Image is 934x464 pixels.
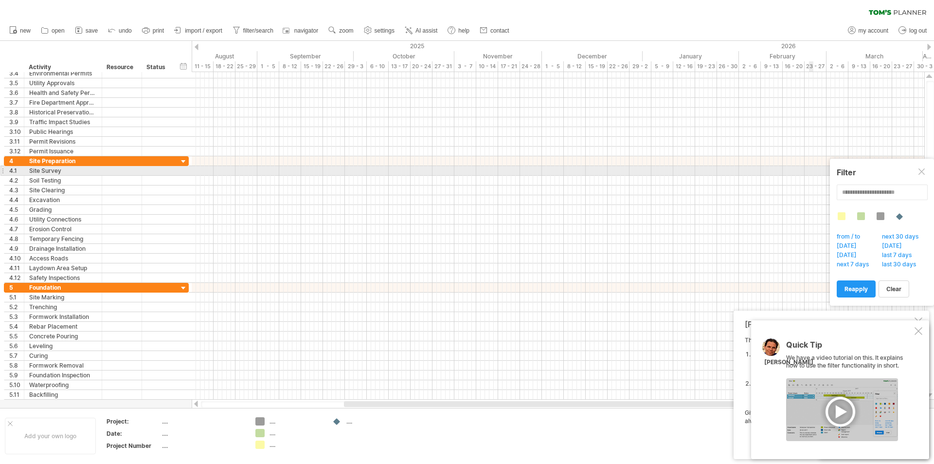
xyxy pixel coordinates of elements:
[9,263,24,273] div: 4.11
[230,24,276,37] a: filter/search
[29,361,97,370] div: Formwork Removal
[323,61,345,72] div: 22 - 26
[29,263,97,273] div: Laydown Area Setup
[361,24,397,37] a: settings
[52,27,65,34] span: open
[848,61,870,72] div: 9 - 13
[445,24,472,37] a: help
[29,322,97,331] div: Rebar Placement
[9,341,24,351] div: 5.6
[629,61,651,72] div: 29 - 2
[29,244,97,253] div: Drainage Installation
[879,280,909,297] a: clear
[9,166,24,175] div: 4.1
[140,24,167,37] a: print
[389,61,411,72] div: 13 - 17
[29,302,97,312] div: Trenching
[9,117,24,127] div: 3.9
[9,234,24,243] div: 4.8
[739,61,761,72] div: 2 - 6
[476,61,498,72] div: 10 - 14
[29,224,97,234] div: Erosion Control
[162,417,244,426] div: ....
[153,27,164,34] span: print
[29,341,97,351] div: Leveling
[257,51,354,61] div: September 2025
[835,260,876,270] span: next 7 days
[29,78,97,88] div: Utility Approvals
[9,195,24,204] div: 4.4
[243,27,273,34] span: filter/search
[162,429,244,438] div: ....
[880,242,909,252] span: [DATE]
[845,24,891,37] a: my account
[192,61,214,72] div: 11 - 15
[892,61,914,72] div: 23 - 27
[339,27,353,34] span: zoom
[29,147,97,156] div: Permit Issuance
[745,319,913,329] div: [PERSON_NAME]'s AI-assistant
[761,61,783,72] div: 9 - 13
[106,24,135,37] a: undo
[651,61,673,72] div: 5 - 9
[9,224,24,234] div: 4.7
[7,24,34,37] a: new
[29,98,97,107] div: Fire Department Approval
[9,176,24,185] div: 4.2
[880,251,918,261] span: last 7 days
[9,98,24,107] div: 3.7
[172,24,225,37] a: import / export
[9,215,24,224] div: 4.6
[107,62,136,72] div: Resource
[29,117,97,127] div: Traffic Impact Studies
[826,51,923,61] div: March 2026
[29,137,97,146] div: Permit Revisions
[214,61,235,72] div: 18 - 22
[564,61,586,72] div: 8 - 12
[165,51,257,61] div: August 2025
[9,380,24,390] div: 5.10
[345,61,367,72] div: 29 - 3
[826,61,848,72] div: 2 - 6
[29,273,97,282] div: Safety Inspections
[886,285,901,293] span: clear
[29,215,97,224] div: Utility Connections
[837,167,927,177] div: Filter
[29,127,97,136] div: Public Hearings
[72,24,101,37] a: save
[257,61,279,72] div: 1 - 5
[786,341,913,354] div: Quick Tip
[520,61,542,72] div: 24 - 28
[29,69,97,78] div: Environmental Permits
[29,293,97,302] div: Site Marking
[739,51,826,61] div: February 2026
[454,61,476,72] div: 3 - 7
[5,418,96,454] div: Add your own logo
[835,233,867,242] span: from / to
[9,127,24,136] div: 3.10
[786,341,913,441] div: We have a video tutorial on this. It explains how to use the filter functionality in short.
[9,147,24,156] div: 3.12
[119,27,132,34] span: undo
[20,27,31,34] span: new
[294,27,318,34] span: navigator
[9,351,24,360] div: 5.7
[805,61,826,72] div: 23 - 27
[586,61,608,72] div: 15 - 19
[608,61,629,72] div: 22 - 26
[29,351,97,360] div: Curing
[29,62,96,72] div: Activity
[542,61,564,72] div: 1 - 5
[29,283,97,292] div: Foundation
[29,166,97,175] div: Site Survey
[9,137,24,146] div: 3.11
[235,61,257,72] div: 25 - 29
[870,61,892,72] div: 16 - 20
[477,24,512,37] a: contact
[9,69,24,78] div: 3.4
[9,205,24,214] div: 4.5
[9,283,24,292] div: 5
[375,27,395,34] span: settings
[402,24,440,37] a: AI assist
[29,234,97,243] div: Temporary Fencing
